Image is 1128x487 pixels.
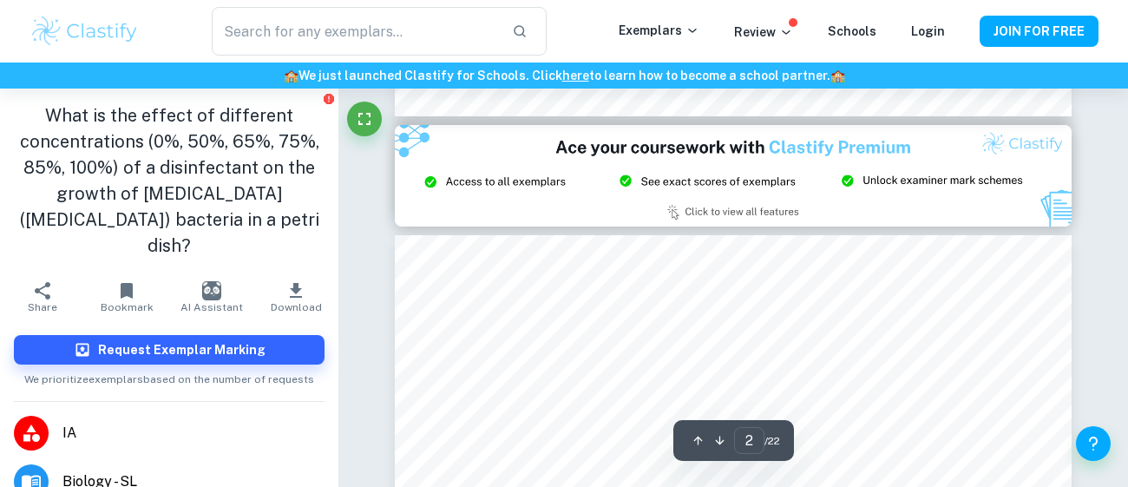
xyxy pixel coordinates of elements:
[169,273,254,321] button: AI Assistant
[734,23,793,42] p: Review
[28,301,57,313] span: Share
[322,92,335,105] button: Report issue
[911,24,945,38] a: Login
[284,69,298,82] span: 🏫
[98,340,266,359] h6: Request Exemplar Marking
[347,102,382,136] button: Fullscreen
[764,433,780,449] span: / 22
[14,335,325,365] button: Request Exemplar Marking
[101,301,154,313] span: Bookmark
[619,21,699,40] p: Exemplars
[30,14,140,49] img: Clastify logo
[254,273,339,321] button: Download
[180,301,243,313] span: AI Assistant
[202,281,221,300] img: AI Assistant
[271,301,322,313] span: Download
[212,7,498,56] input: Search for any exemplars...
[24,365,314,387] span: We prioritize exemplars based on the number of requests
[395,125,1072,227] img: Ad
[830,69,845,82] span: 🏫
[85,273,170,321] button: Bookmark
[828,24,876,38] a: Schools
[14,102,325,259] h1: What is the effect of different concentrations (0%, 50%, 65%, 75%, 85%, 100%) of a disinfectant o...
[1076,426,1111,461] button: Help and Feedback
[562,69,589,82] a: here
[62,423,325,444] span: IA
[980,16,1098,47] button: JOIN FOR FREE
[3,66,1125,85] h6: We just launched Clastify for Schools. Click to learn how to become a school partner.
